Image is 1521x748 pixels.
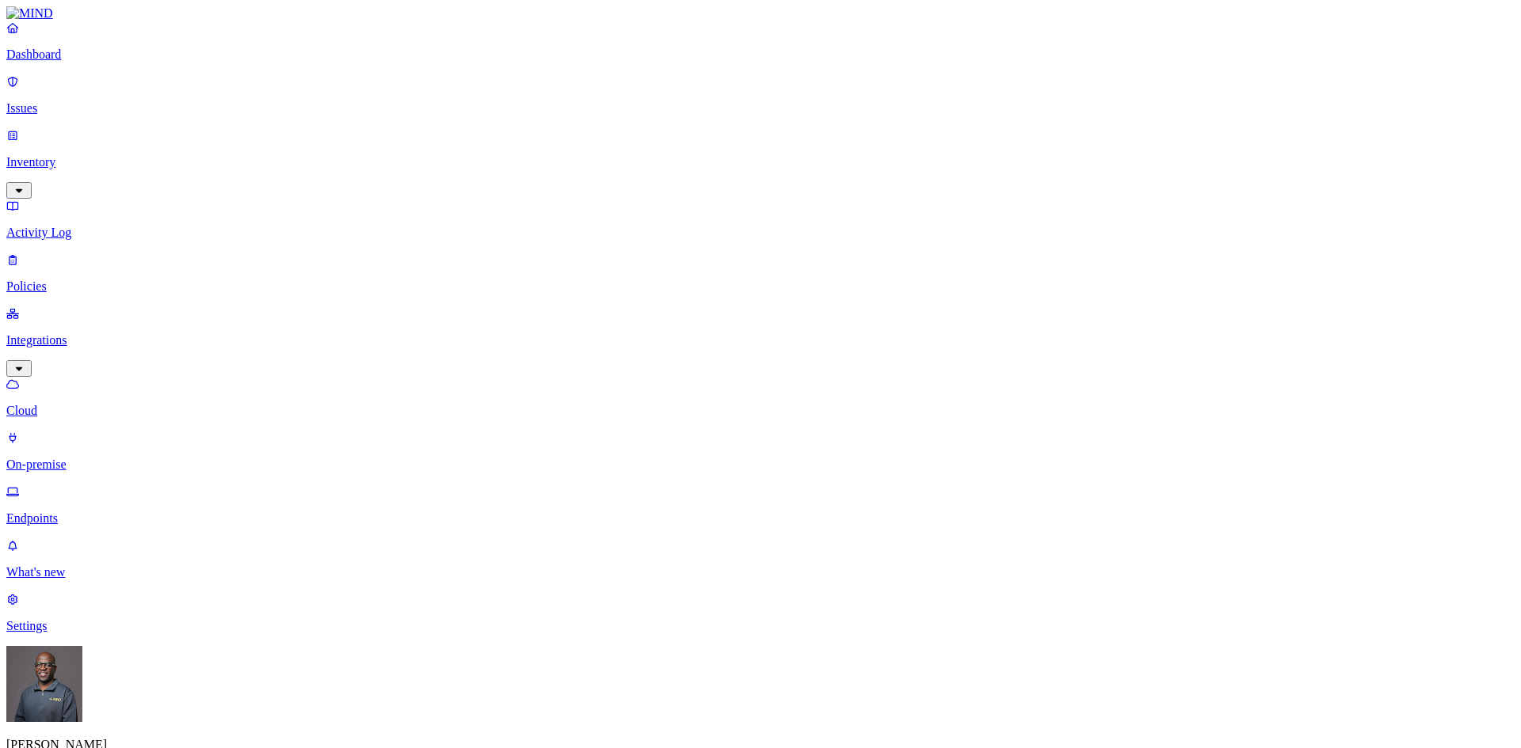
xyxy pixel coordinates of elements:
a: Inventory [6,128,1515,196]
a: Integrations [6,306,1515,374]
p: Endpoints [6,511,1515,526]
a: Dashboard [6,21,1515,62]
a: Activity Log [6,199,1515,240]
p: Policies [6,279,1515,294]
p: Cloud [6,404,1515,418]
a: Issues [6,74,1515,116]
a: Settings [6,592,1515,633]
a: Endpoints [6,484,1515,526]
a: Policies [6,252,1515,294]
a: On-premise [6,431,1515,472]
p: Settings [6,619,1515,633]
p: On-premise [6,458,1515,472]
p: Inventory [6,155,1515,169]
a: What's new [6,538,1515,579]
p: Activity Log [6,226,1515,240]
a: MIND [6,6,1515,21]
a: Cloud [6,377,1515,418]
p: What's new [6,565,1515,579]
p: Integrations [6,333,1515,347]
img: Gregory Thomas [6,646,82,722]
p: Issues [6,101,1515,116]
p: Dashboard [6,47,1515,62]
img: MIND [6,6,53,21]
